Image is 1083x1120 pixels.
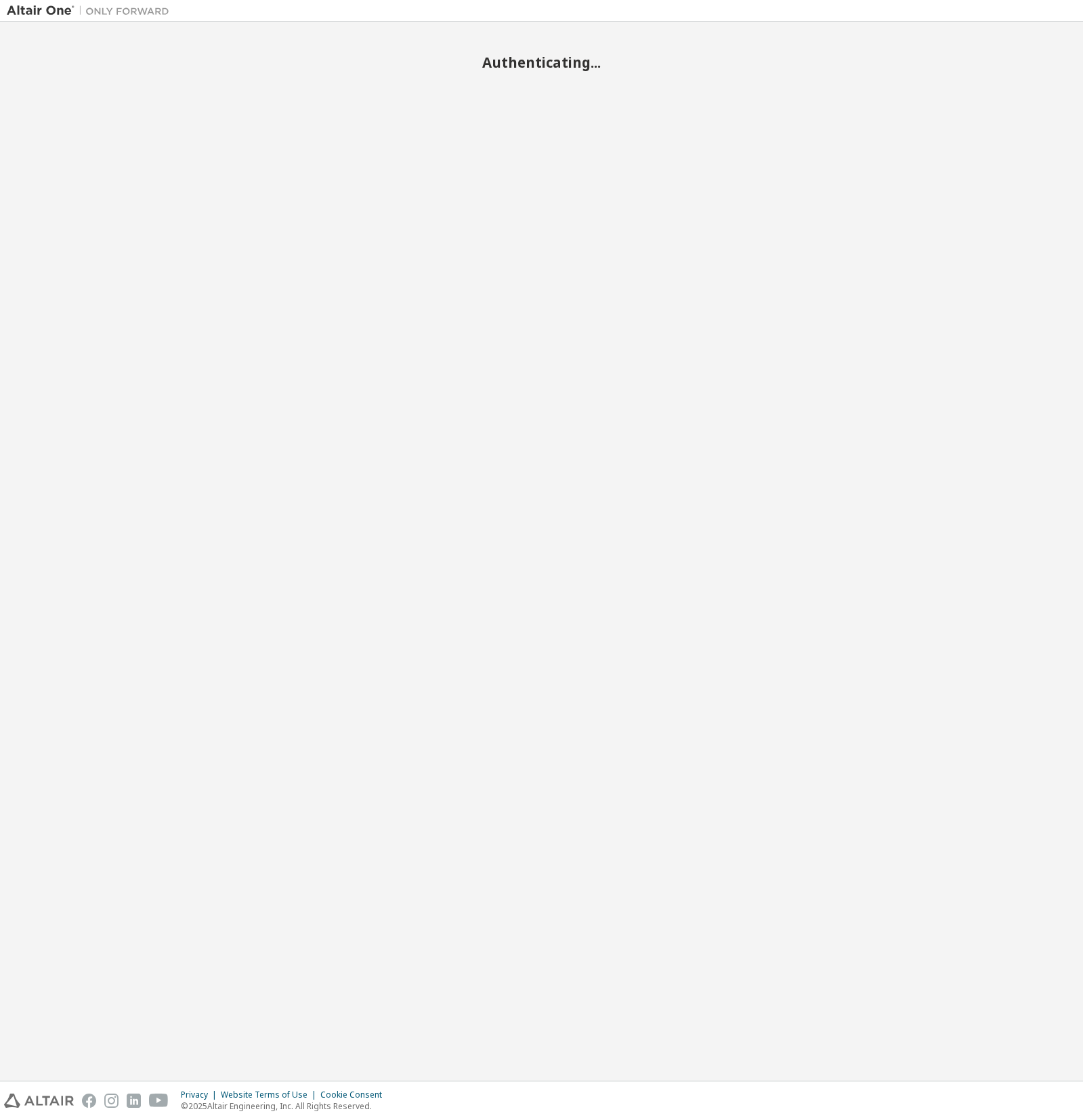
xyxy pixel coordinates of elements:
h2: Authenticating... [7,53,1076,71]
img: instagram.svg [104,1094,119,1108]
div: Website Terms of Use [221,1090,320,1100]
img: Altair One [7,4,176,18]
img: altair_logo.svg [4,1094,74,1108]
div: Cookie Consent [320,1090,390,1100]
img: youtube.svg [149,1094,169,1108]
p: © 2025 Altair Engineering, Inc. All Rights Reserved. [181,1100,390,1112]
div: Privacy [181,1090,221,1100]
img: linkedin.svg [127,1094,141,1108]
img: facebook.svg [82,1094,96,1108]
